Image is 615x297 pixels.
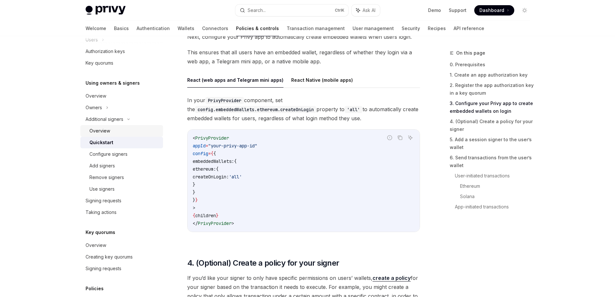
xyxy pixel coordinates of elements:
span: On this page [456,49,485,57]
div: Taking actions [86,208,117,216]
span: "your-privy-app-id" [208,143,257,149]
span: { [216,166,219,172]
a: Key quorums [80,57,163,69]
div: Search... [248,6,266,14]
button: React Native (mobile apps) [291,72,353,88]
span: > [193,205,195,211]
code: config.embeddedWallets.ethereum.createOnLogin [195,106,316,113]
div: Signing requests [86,265,121,272]
a: 5. Add a session signer to the user’s wallet [450,134,535,153]
button: Ask AI [406,133,415,142]
span: In your component, set the property to to automatically create embedded wallets for users, regard... [187,96,420,123]
code: PrivyProvider [205,97,244,104]
a: Add signers [80,160,163,172]
a: Wallets [178,21,194,36]
a: Transaction management [287,21,345,36]
span: 4. (Optional) Create a policy for your signer [187,258,339,268]
a: Taking actions [80,207,163,218]
code: 'all' [344,106,363,113]
a: Welcome [86,21,106,36]
a: Recipes [428,21,446,36]
div: Creating key quorums [86,253,133,261]
button: Report incorrect code [385,133,394,142]
span: > [231,220,234,226]
a: API reference [454,21,484,36]
span: appId [193,143,206,149]
button: Ask AI [352,5,380,16]
div: Remove signers [89,174,124,181]
div: Key quorums [86,59,113,67]
span: 'all' [229,174,242,180]
button: Toggle dark mode [519,5,530,16]
a: 6. Send transactions from the user’s wallet [450,153,535,171]
a: Authorization keys [80,46,163,57]
span: { [213,151,216,156]
span: } [193,182,195,187]
div: Quickstart [89,139,113,146]
div: Use signers [89,185,115,193]
span: } [216,213,219,218]
div: Signing requests [86,197,121,205]
h5: Policies [86,285,104,292]
span: config [193,151,208,156]
span: { [211,151,213,156]
a: 1. Create an app authorization key [450,70,535,80]
a: Solana [460,191,535,202]
a: 0. Prerequisites [450,59,535,70]
img: light logo [86,6,126,15]
div: Overview [86,241,106,249]
button: Search...CtrlK [235,5,348,16]
span: </ [193,220,198,226]
a: Remove signers [80,172,163,183]
a: Support [449,7,466,14]
a: Configure signers [80,148,163,160]
span: PrivyProvider [195,135,229,141]
div: Overview [89,127,110,135]
button: Copy the contents from the code block [396,133,404,142]
div: Additional signers [86,115,123,123]
span: This ensures that all users have an embedded wallet, regardless of whether they login via a web a... [187,48,420,66]
a: Overview [80,125,163,137]
span: } [195,197,198,203]
span: embeddedWallets: [193,158,234,164]
a: Demo [428,7,441,14]
div: Configure signers [89,150,128,158]
span: createOnLogin: [193,174,229,180]
a: Security [402,21,420,36]
a: User management [353,21,394,36]
div: Owners [86,104,102,111]
a: Dashboard [474,5,514,16]
span: } [193,197,195,203]
span: Ask AI [363,7,375,14]
span: = [208,151,211,156]
a: 4. (Optional) Create a policy for your signer [450,116,535,134]
a: Policies & controls [236,21,279,36]
a: Quickstart [80,137,163,148]
span: = [206,143,208,149]
a: Creating key quorums [80,251,163,263]
a: Basics [114,21,129,36]
button: React (web apps and Telegram mini apps) [187,72,283,88]
div: Add signers [89,162,115,170]
div: Overview [86,92,106,100]
span: Ctrl K [335,8,344,13]
span: } [193,189,195,195]
a: create a policy [373,275,411,281]
div: Authorization keys [86,48,125,55]
a: Connectors [202,21,228,36]
span: { [193,213,195,218]
span: PrivyProvider [198,220,231,226]
a: Overview [80,239,163,251]
span: ethereum: [193,166,216,172]
a: App-initiated transactions [455,202,535,212]
a: Signing requests [80,263,163,274]
span: Dashboard [479,7,504,14]
a: 2. Register the app authorization key in a key quorum [450,80,535,98]
a: Overview [80,90,163,102]
a: 3. Configure your Privy app to create embedded wallets on login [450,98,535,116]
span: Next, configure your Privy app to automatically create embedded wallets when users login. [187,32,420,41]
a: User-initiated transactions [455,171,535,181]
span: children [195,213,216,218]
span: < [193,135,195,141]
h5: Key quorums [86,228,115,236]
